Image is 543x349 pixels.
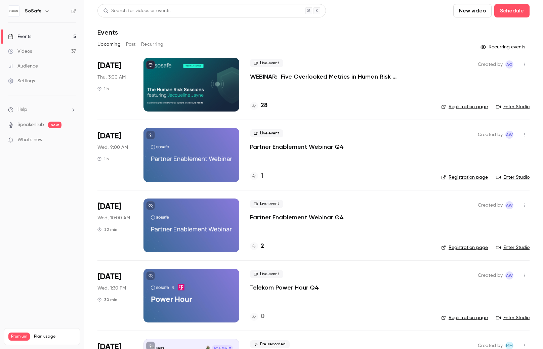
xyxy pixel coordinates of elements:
[8,33,31,40] div: Events
[97,297,117,302] div: 30 min
[8,6,19,16] img: SoSafe
[453,4,492,17] button: New video
[478,60,503,69] span: Created by
[97,199,133,252] div: Nov 12 Wed, 11:00 AM (Europe/Berlin)
[48,122,61,128] span: new
[478,201,503,209] span: Created by
[441,244,488,251] a: Registration page
[97,74,126,81] span: Thu, 3:00 AM
[250,129,283,137] span: Live event
[261,242,264,251] h4: 2
[496,103,530,110] a: Enter Studio
[250,73,430,81] a: WEBINAR: Five Overlooked Metrics in Human Risk Management
[17,136,43,143] span: What's new
[496,314,530,321] a: Enter Studio
[25,8,42,14] h6: SoSafe
[8,333,30,341] span: Premium
[97,227,117,232] div: 30 min
[34,334,76,339] span: Plan usage
[250,213,344,221] a: Partner Enablement Webinar Q4
[505,60,513,69] span: Alba Oni
[506,60,512,69] span: AO
[478,271,503,279] span: Created by
[506,271,513,279] span: AW
[8,63,38,70] div: Audience
[97,201,121,212] span: [DATE]
[441,103,488,110] a: Registration page
[250,270,283,278] span: Live event
[261,172,263,181] h4: 1
[506,131,513,139] span: AW
[97,131,121,141] span: [DATE]
[97,144,128,151] span: Wed, 9:00 AM
[250,340,290,348] span: Pre-recorded
[97,58,133,112] div: Sep 25 Thu, 12:00 PM (Australia/Sydney)
[17,106,27,113] span: Help
[506,201,513,209] span: AW
[97,269,133,322] div: Nov 12 Wed, 2:30 PM (Europe/Berlin)
[250,101,267,110] a: 28
[97,128,133,182] div: Nov 12 Wed, 10:00 AM (Europe/Berlin)
[496,174,530,181] a: Enter Studio
[261,312,264,321] h4: 0
[103,7,170,14] div: Search for videos or events
[505,201,513,209] span: Alexandra Wasilewski
[505,271,513,279] span: Alexandra Wasilewski
[250,172,263,181] a: 1
[8,106,76,113] li: help-dropdown-opener
[97,271,121,282] span: [DATE]
[478,131,503,139] span: Created by
[496,244,530,251] a: Enter Studio
[250,59,283,67] span: Live event
[97,285,126,292] span: Wed, 1:30 PM
[141,39,164,50] button: Recurring
[250,312,264,321] a: 0
[126,39,136,50] button: Past
[97,60,121,71] span: [DATE]
[250,283,319,292] a: Telekom Power Hour Q4
[68,137,76,143] iframe: Noticeable Trigger
[8,48,32,55] div: Videos
[97,39,121,50] button: Upcoming
[250,242,264,251] a: 2
[441,314,488,321] a: Registration page
[250,143,344,151] a: Partner Enablement Webinar Q4
[494,4,530,17] button: Schedule
[477,42,530,52] button: Recurring events
[97,215,130,221] span: Wed, 10:00 AM
[505,131,513,139] span: Alexandra Wasilewski
[97,156,109,162] div: 1 h
[261,101,267,110] h4: 28
[250,200,283,208] span: Live event
[97,86,109,91] div: 1 h
[441,174,488,181] a: Registration page
[17,121,44,128] a: SpeakerHub
[97,28,118,36] h1: Events
[8,78,35,84] div: Settings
